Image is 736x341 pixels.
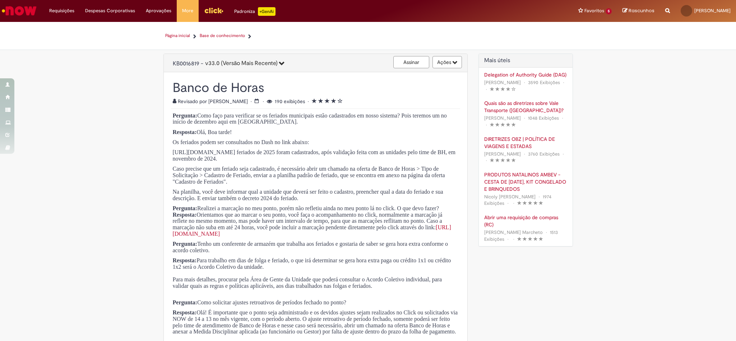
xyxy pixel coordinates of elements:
[629,7,654,14] span: Rascunhos
[561,149,565,159] span: •
[484,120,489,130] span: •
[200,33,245,39] a: Base de conhecimento
[484,84,489,94] span: •
[606,8,612,14] span: 5
[173,205,443,230] span: Realizei a marcação no meu ponto, porém não refletiu ainda no meu ponto lá no click. O que devo f...
[528,151,560,157] span: 3760 Exibições
[484,71,567,78] a: Delegation of Authority Guide (DAG)
[308,98,310,105] span: •
[204,5,223,16] img: click_logo_yellow_360x200.png
[484,135,567,150] a: DIRETRIZES OBZ | POLÍTICA DE VIAGENS E ESTADAS
[85,7,135,14] span: Despesas Corporativas
[560,113,565,123] span: •
[484,194,536,200] span: Nicoly [PERSON_NAME]
[484,229,543,235] span: [PERSON_NAME] Marcheto
[173,139,309,145] span: Os feriados podem ser consultados no Dash no link abaixo:
[506,234,510,244] span: •
[173,212,197,218] strong: Resposta:
[522,149,527,159] span: •
[1,4,38,18] img: ServiceNow
[528,79,560,86] span: 3590 Exibições
[484,229,558,242] span: 1513 Exibições
[484,79,521,86] span: [PERSON_NAME]
[205,57,284,70] button: 33.0 (Versão Mais Recente)
[275,98,305,105] span: 190 exibições
[234,7,276,16] div: Padroniza
[331,98,336,103] i: 4
[484,214,567,228] a: Abrir uma requisição de compras (RC)
[196,129,232,135] span: Olá, Boa tarde!
[165,33,190,39] a: Página inicial
[173,205,197,211] span: Pergunta:
[201,60,284,67] span: -
[173,257,451,289] span: Para trabalho em dias de folga e feriado, o que irá determinar se gera hora extra paga ou crédito...
[173,149,455,162] span: [URL][DOMAIN_NAME] feriados de 2025 foram cadastrados, após validação feita com as unidades pelo ...
[173,98,249,105] span: Revisado por [PERSON_NAME]
[544,227,548,237] span: •
[484,115,521,121] span: [PERSON_NAME]
[561,78,566,87] span: •
[484,57,567,64] h2: Artigos Mais Úteis
[263,98,265,105] span: •
[537,192,541,202] span: •
[512,198,516,208] span: •
[173,309,197,315] span: Resposta:
[173,189,443,201] span: Na planilha, você deve informar qual a unidade que deverá ser feito o cadastro, preencher qual a ...
[622,8,654,14] a: Rascunhos
[432,56,462,68] button: Mais ações.
[484,156,489,165] span: •
[173,81,459,94] h1: Banco de Horas
[258,7,276,16] p: +GenAi
[522,113,527,123] span: •
[484,194,551,207] span: 1974 Exibições
[325,98,330,103] i: 3
[393,56,429,68] button: Assinar
[173,60,199,67] span: KB0016819
[173,112,447,125] span: Como faço para verificar se os feriados municipais estão cadastrados em nosso sistema? Pois terem...
[694,8,731,14] span: [PERSON_NAME]
[484,171,567,193] a: PRODUTOS NATALINOS AMBEV - CESTA DE [DATE], KIT CONGELADO E BRINQUEDOS
[338,98,343,103] i: 5
[173,257,197,263] span: Resposta:
[479,68,573,246] div: Artigos Mais Úteis
[146,7,171,14] span: Aprovações
[584,7,604,14] span: Favoritos
[173,299,197,305] strong: Pergunta:
[484,100,567,114] a: Quais são as diretrizes sobre Vale Transporte ([GEOGRAPHIC_DATA])?
[251,98,253,105] span: •
[173,166,445,184] span: Caso precise que um feriado seja cadastrado, é necessário abrir um chamado na oferta de Banco de ...
[522,78,527,87] span: •
[173,129,197,135] span: Resposta:
[173,241,197,247] span: Pergunta:
[484,151,521,157] span: [PERSON_NAME]
[506,198,510,208] span: •
[512,234,516,244] span: •
[318,98,323,103] i: 2
[312,98,317,103] i: 1
[49,7,74,14] span: Requisições
[182,7,193,14] span: More
[528,115,559,121] span: 1048 Exibições
[173,241,448,253] span: Tenho um conferente de armazém que trabalha aos feriados e gostaria de saber se gera hora extra c...
[173,299,346,305] span: Como solicitar ajustes retroativos de períodos fechado no ponto?
[312,98,343,105] span: Classificação média do artigo - 4.0 de 5 estrelas
[173,112,197,119] span: Pergunta:
[173,225,451,237] a: [URL][DOMAIN_NAME]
